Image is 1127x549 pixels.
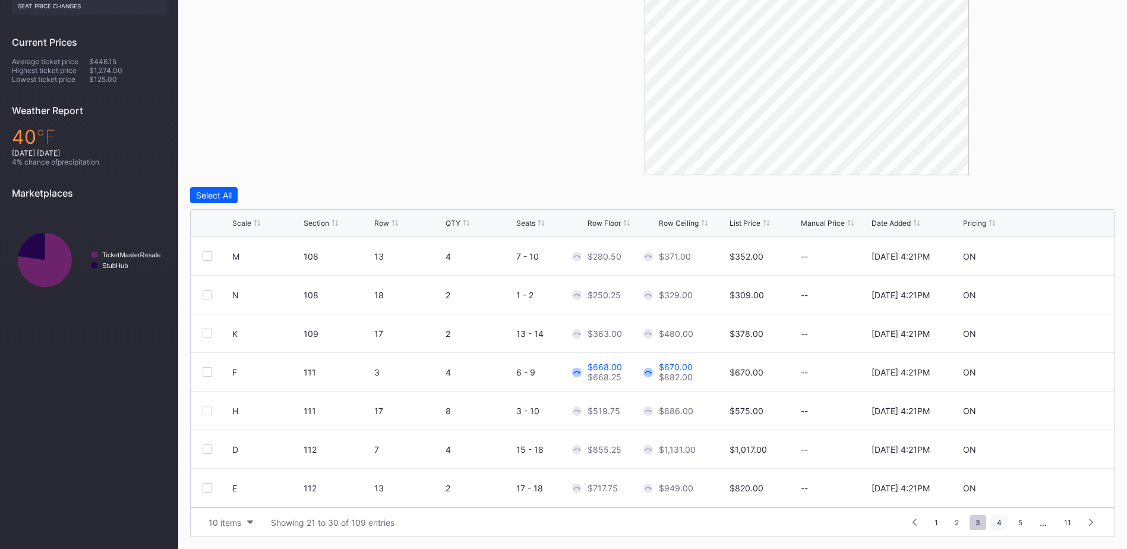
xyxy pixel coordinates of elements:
div: $949.00 [659,483,693,493]
div: 111 [304,406,372,416]
div: QTY [446,219,460,228]
div: ON [963,329,976,339]
text: TicketMasterResale [102,251,160,258]
div: Showing 21 to 30 of 109 entries [271,518,394,528]
div: 3 [374,367,443,377]
div: $309.00 [730,290,764,300]
div: $717.75 [588,483,618,493]
div: $1,274.00 [89,66,166,75]
div: 10 items [209,518,241,528]
span: 11 [1058,515,1077,530]
div: [DATE] 4:21PM [872,251,930,261]
div: 13 - 14 [516,329,585,339]
div: $670.00 [730,367,763,377]
div: 112 [304,483,372,493]
div: -- [801,329,869,339]
div: Current Prices [12,36,166,48]
div: Weather Report [12,105,166,116]
div: 4 [446,444,514,455]
div: $519.75 [588,406,620,416]
div: $670.00 [659,362,693,372]
div: 18 [374,290,443,300]
div: $250.25 [588,290,621,300]
div: K [232,329,238,339]
span: 3 [970,515,986,530]
div: ON [963,367,976,377]
div: 4 [446,367,514,377]
div: Row [374,219,389,228]
div: -- [801,367,869,377]
div: 17 [374,406,443,416]
div: ... [1031,518,1056,528]
div: M [232,251,239,261]
div: Highest ticket price [12,66,89,75]
div: F [232,367,237,377]
div: Average ticket price [12,57,89,66]
span: 4 [991,515,1008,530]
div: [DATE] 4:21PM [872,483,930,493]
div: 108 [304,290,372,300]
div: Marketplaces [12,187,166,199]
text: StubHub [102,262,128,269]
div: $363.00 [588,329,622,339]
div: Section [304,219,329,228]
div: $855.25 [588,444,621,455]
div: -- [801,251,869,261]
div: ON [963,483,976,493]
div: 4 % chance of precipitation [12,157,166,166]
div: -- [801,290,869,300]
div: $575.00 [730,406,763,416]
div: $668.00 [588,362,622,372]
div: E [232,483,237,493]
div: N [232,290,239,300]
div: 2 [446,290,514,300]
div: H [232,406,238,416]
div: Row Ceiling [659,219,699,228]
div: $820.00 [730,483,763,493]
div: Pricing [963,219,986,228]
span: 1 [929,515,944,530]
div: $446.15 [89,57,166,66]
div: Row Floor [588,219,621,228]
div: [DATE] 4:21PM [872,444,930,455]
div: 8 [446,406,514,416]
div: $882.00 [659,372,693,382]
div: 15 - 18 [516,444,585,455]
div: [DATE] [DATE] [12,149,166,157]
div: 2 [446,483,514,493]
div: 109 [304,329,372,339]
span: 2 [949,515,965,530]
div: -- [801,406,869,416]
button: Select All [190,187,238,203]
div: D [232,444,238,455]
div: Seats [516,219,535,228]
div: ON [963,406,976,416]
div: $1,131.00 [659,444,696,455]
div: [DATE] 4:21PM [872,406,930,416]
div: 111 [304,367,372,377]
div: $480.00 [659,329,693,339]
div: Select All [196,190,232,200]
div: $686.00 [659,406,693,416]
div: Date Added [872,219,911,228]
div: List Price [730,219,760,228]
div: 13 [374,251,443,261]
div: $1,017.00 [730,444,767,455]
div: [DATE] 4:21PM [872,290,930,300]
div: Scale [232,219,251,228]
div: 108 [304,251,372,261]
div: 6 - 9 [516,367,585,377]
div: Lowest ticket price [12,75,89,84]
div: 7 [374,444,443,455]
svg: Chart title [12,208,166,312]
button: 10 items [203,515,259,531]
div: 40 [12,125,166,149]
div: 3 - 10 [516,406,585,416]
div: $378.00 [730,329,763,339]
div: 1 - 2 [516,290,585,300]
span: 5 [1012,515,1028,530]
div: ON [963,251,976,261]
div: 2 [446,329,514,339]
div: ON [963,290,976,300]
div: 17 [374,329,443,339]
